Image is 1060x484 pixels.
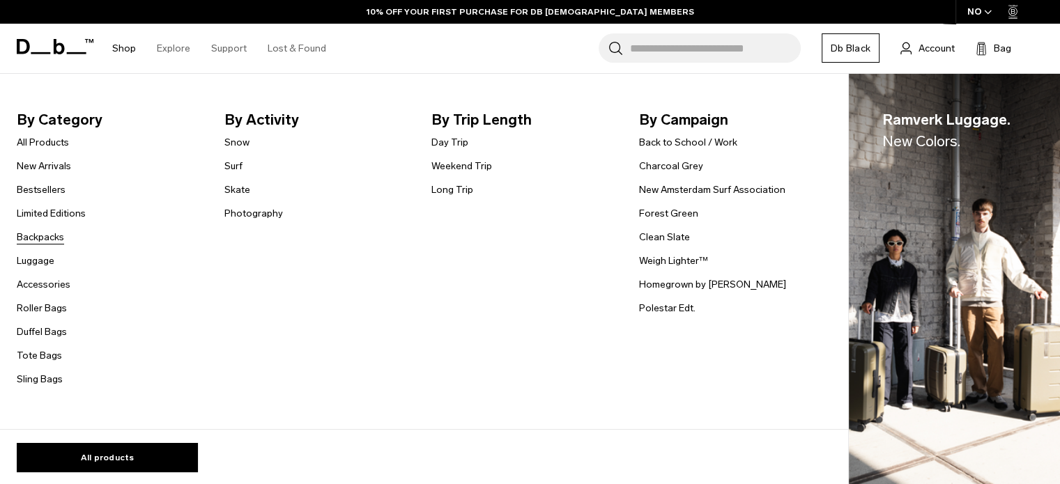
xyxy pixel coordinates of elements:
button: Bag [976,40,1011,56]
a: New Arrivals [17,159,71,173]
a: Homegrown by [PERSON_NAME] [639,277,786,292]
nav: Main Navigation [102,24,337,73]
a: All products [17,443,198,472]
a: All Products [17,135,69,150]
span: Ramverk Luggage. [882,109,1011,153]
a: Clean Slate [639,230,690,244]
a: Lost & Found [268,24,326,73]
a: Sling Bags [17,372,63,387]
a: Accessories [17,277,70,292]
a: Limited Editions [17,206,86,221]
span: New Colors. [882,132,960,150]
a: Charcoal Grey [639,159,703,173]
a: Tote Bags [17,348,62,363]
span: By Trip Length [431,109,617,131]
a: Forest Green [639,206,698,221]
a: Roller Bags [17,301,67,315]
a: Bestsellers [17,182,66,197]
a: Support [211,24,247,73]
a: Surf [224,159,243,173]
a: Polestar Edt. [639,301,696,315]
span: By Campaign [639,109,824,131]
a: Explore [157,24,190,73]
a: Snow [224,135,249,150]
span: By Activity [224,109,410,131]
a: Db Black [822,33,880,63]
a: Luggage [17,253,54,268]
a: Account [900,40,955,56]
a: 10% OFF YOUR FIRST PURCHASE FOR DB [DEMOGRAPHIC_DATA] MEMBERS [367,6,694,18]
a: Skate [224,182,250,197]
a: Backpacks [17,230,64,244]
a: Shop [112,24,136,73]
a: Photography [224,206,283,221]
a: New Amsterdam Surf Association [639,182,785,197]
span: By Category [17,109,202,131]
span: Bag [994,41,1011,56]
a: Day Trip [431,135,468,150]
a: Weekend Trip [431,159,492,173]
a: Long Trip [431,182,473,197]
span: Account [919,41,955,56]
a: Back to School / Work [639,135,737,150]
a: Weigh Lighter™ [639,253,708,268]
a: Duffel Bags [17,325,67,339]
